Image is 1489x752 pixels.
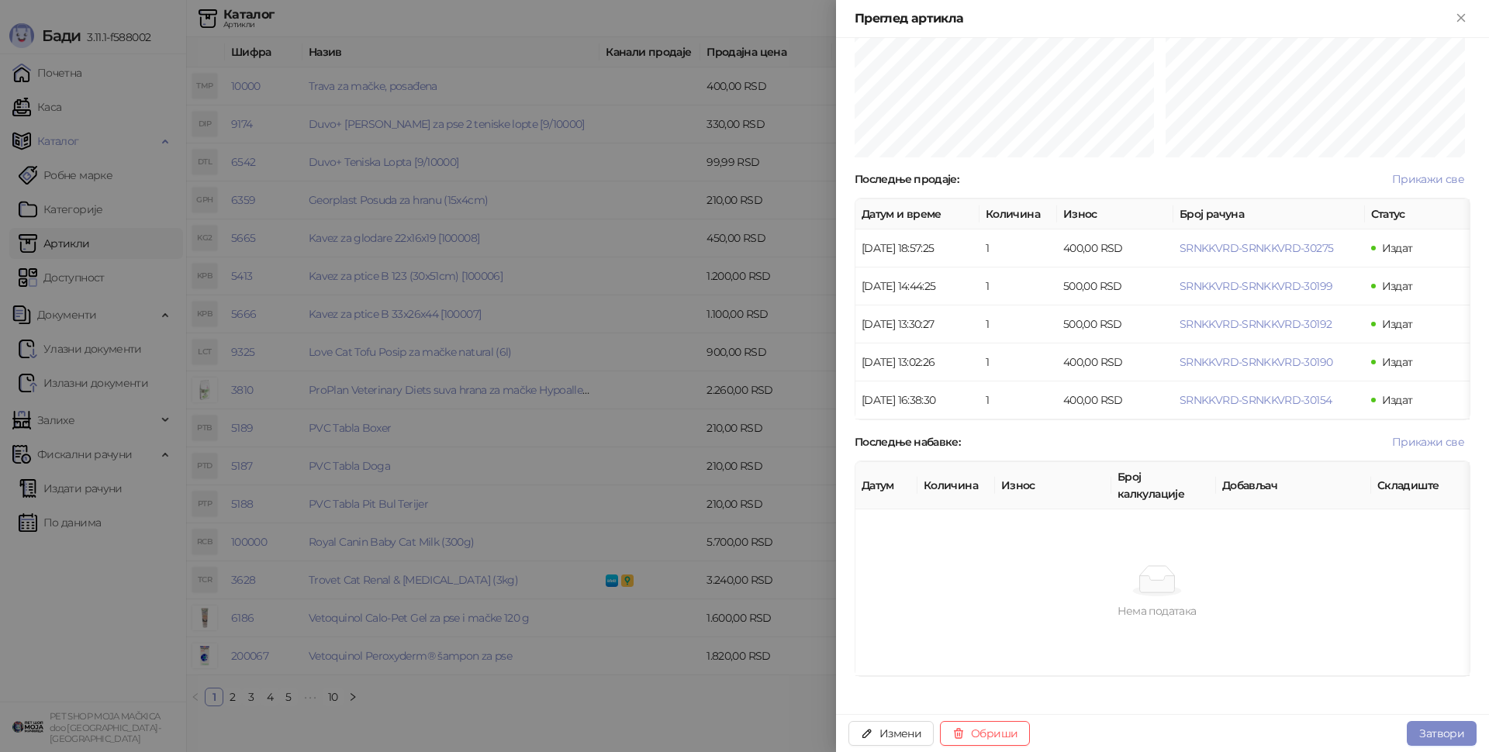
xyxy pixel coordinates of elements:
[1057,381,1173,419] td: 400,00 RSD
[1173,199,1365,229] th: Број рачуна
[1216,462,1371,509] th: Добављач
[1057,267,1173,305] td: 500,00 RSD
[855,267,979,305] td: [DATE] 14:44:25
[855,199,979,229] th: Датум и време
[979,229,1057,267] td: 1
[1057,305,1173,343] td: 500,00 RSD
[855,435,960,449] strong: Последње набавке :
[855,343,979,381] td: [DATE] 13:02:26
[893,602,1421,619] div: Нема података
[1407,721,1477,746] button: Затвори
[917,462,995,509] th: Количина
[940,721,1030,746] button: Обриши
[1392,435,1464,449] span: Прикажи све
[1392,172,1464,186] span: Прикажи све
[855,462,917,509] th: Датум
[1382,355,1413,369] span: Издат
[855,9,1452,28] div: Преглед артикла
[1452,9,1470,28] button: Close
[1180,393,1332,407] button: SRNKKVRD-SRNKKVRD-30154
[1057,199,1173,229] th: Износ
[1180,317,1332,331] button: SRNKKVRD-SRNKKVRD-30192
[1386,170,1470,188] button: Прикажи све
[855,172,959,186] strong: Последње продаје :
[1180,241,1333,255] button: SRNKKVRD-SRNKKVRD-30275
[1382,317,1413,331] span: Издат
[979,381,1057,419] td: 1
[979,343,1057,381] td: 1
[1180,279,1332,293] button: SRNKKVRD-SRNKKVRD-30199
[1382,241,1413,255] span: Издат
[1180,355,1332,369] button: SRNKKVRD-SRNKKVRD-30190
[1382,393,1413,407] span: Издат
[1111,462,1216,509] th: Број калкулације
[1386,433,1470,451] button: Прикажи све
[995,462,1111,509] th: Износ
[1382,279,1413,293] span: Издат
[979,305,1057,343] td: 1
[979,267,1057,305] td: 1
[1371,462,1476,509] th: Складиште
[1057,343,1173,381] td: 400,00 RSD
[1057,229,1173,267] td: 400,00 RSD
[855,381,979,419] td: [DATE] 16:38:30
[855,305,979,343] td: [DATE] 13:30:27
[979,199,1057,229] th: Количина
[855,229,979,267] td: [DATE] 18:57:25
[848,721,934,746] button: Измени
